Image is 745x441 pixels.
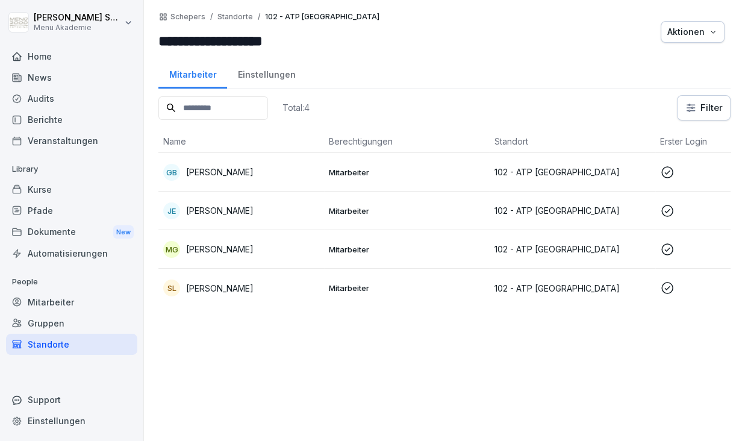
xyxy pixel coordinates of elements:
[34,23,122,32] p: Menü Akademie
[158,58,227,89] a: Mitarbeiter
[163,202,180,219] div: JE
[6,160,137,179] p: Library
[113,225,134,239] div: New
[490,130,655,153] th: Standort
[163,280,180,296] div: SL
[217,13,253,21] p: Standorte
[6,109,137,130] a: Berichte
[186,166,254,178] p: [PERSON_NAME]
[186,204,254,217] p: [PERSON_NAME]
[6,334,137,355] a: Standorte
[661,21,725,43] button: Aktionen
[6,389,137,410] div: Support
[6,221,137,243] div: Dokumente
[170,13,205,21] a: Schepers
[6,410,137,431] a: Einstellungen
[163,164,180,181] div: GB
[6,313,137,334] a: Gruppen
[186,282,254,295] p: [PERSON_NAME]
[6,46,137,67] a: Home
[329,244,485,255] p: Mitarbeiter
[6,88,137,109] a: Audits
[6,179,137,200] a: Kurse
[282,102,310,113] p: Total: 4
[6,200,137,221] a: Pfade
[258,13,260,21] p: /
[34,13,122,23] p: [PERSON_NAME] Schepers
[329,283,485,293] p: Mitarbeiter
[678,96,730,120] button: Filter
[6,221,137,243] a: DokumenteNew
[158,130,324,153] th: Name
[324,130,490,153] th: Berechtigungen
[163,241,180,258] div: MG
[6,292,137,313] a: Mitarbeiter
[6,130,137,151] a: Veranstaltungen
[227,58,306,89] a: Einstellungen
[494,204,650,217] p: 102 - ATP [GEOGRAPHIC_DATA]
[685,102,723,114] div: Filter
[494,282,650,295] p: 102 - ATP [GEOGRAPHIC_DATA]
[210,13,213,21] p: /
[494,166,650,178] p: 102 - ATP [GEOGRAPHIC_DATA]
[265,13,379,21] p: 102 - ATP [GEOGRAPHIC_DATA]
[6,272,137,292] p: People
[186,243,254,255] p: [PERSON_NAME]
[6,243,137,264] a: Automatisierungen
[6,67,137,88] a: News
[329,167,485,178] p: Mitarbeiter
[329,205,485,216] p: Mitarbeiter
[494,243,650,255] p: 102 - ATP [GEOGRAPHIC_DATA]
[667,25,718,39] div: Aktionen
